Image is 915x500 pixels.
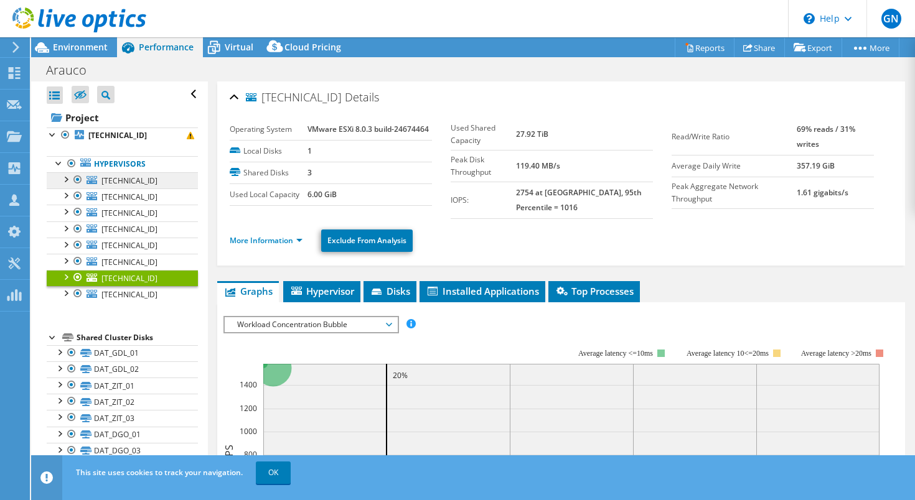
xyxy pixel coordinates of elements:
[578,349,653,358] tspan: Average latency <=10ms
[101,240,157,251] span: [TECHNICAL_ID]
[307,146,312,156] b: 1
[101,273,157,284] span: [TECHNICAL_ID]
[47,127,198,144] a: [TECHNICAL_ID]
[47,172,198,188] a: [TECHNICAL_ID]
[47,345,198,361] a: DAT_GDL_01
[47,205,198,221] a: [TECHNICAL_ID]
[307,124,429,134] b: VMware ESXi 8.0.3 build-24674464
[246,91,342,104] span: [TECHNICAL_ID]
[881,9,901,29] span: GN
[451,194,516,206] label: IOPS:
[797,124,855,149] b: 69% reads / 31% writes
[47,286,198,302] a: [TECHNICAL_ID]
[289,285,354,297] span: Hypervisor
[230,145,307,157] label: Local Disks
[307,189,337,200] b: 6.00 GiB
[687,349,769,358] tspan: Average latency 10<=20ms
[370,285,410,297] span: Disks
[47,270,198,286] a: [TECHNICAL_ID]
[672,180,797,205] label: Peak Aggregate Network Throughput
[244,449,257,460] text: 800
[672,131,797,143] label: Read/Write Ratio
[225,41,253,53] span: Virtual
[516,129,548,139] b: 27.92 TiB
[139,41,194,53] span: Performance
[101,257,157,267] span: [TECHNICAL_ID]
[47,410,198,426] a: DAT_ZIT_03
[47,221,198,238] a: [TECHNICAL_ID]
[40,63,106,77] h1: Arauco
[256,461,291,484] a: OK
[555,285,634,297] span: Top Processes
[307,167,312,178] b: 3
[804,13,815,24] svg: \n
[47,377,198,394] a: DAT_ZIT_01
[230,235,303,246] a: More Information
[451,154,516,178] label: Peak Disk Throughput
[426,285,539,297] span: Installed Applications
[321,229,413,252] a: Exclude From Analysis
[345,90,379,104] span: Details
[88,130,147,141] b: [TECHNICAL_ID]
[451,122,516,147] label: Used Shared Capacity
[230,188,307,201] label: Used Local Capacity
[101,289,157,300] span: [TECHNICAL_ID]
[53,41,108,53] span: Environment
[101,192,157,202] span: [TECHNICAL_ID]
[240,379,257,390] text: 1400
[47,108,198,127] a: Project
[842,38,899,57] a: More
[223,285,273,297] span: Graphs
[284,41,341,53] span: Cloud Pricing
[101,175,157,186] span: [TECHNICAL_ID]
[76,467,243,478] span: This site uses cookies to track your navigation.
[47,238,198,254] a: [TECHNICAL_ID]
[784,38,842,57] a: Export
[231,317,391,332] span: Workload Concentration Bubble
[672,160,797,172] label: Average Daily Write
[101,224,157,234] span: [TECHNICAL_ID]
[47,156,198,172] a: Hypervisors
[393,370,408,381] text: 20%
[240,403,257,414] text: 1200
[47,443,198,459] a: DAT_DGO_03
[797,187,848,198] b: 1.61 gigabits/s
[47,394,198,410] a: DAT_ZIT_02
[797,160,835,171] b: 357.19 GiB
[230,123,307,136] label: Operating System
[101,208,157,218] span: [TECHNICAL_ID]
[77,330,198,345] div: Shared Cluster Disks
[516,187,642,213] b: 2754 at [GEOGRAPHIC_DATA], 95th Percentile = 1016
[240,426,257,437] text: 1000
[516,160,560,171] b: 119.40 MB/s
[47,188,198,205] a: [TECHNICAL_ID]
[675,38,734,57] a: Reports
[47,254,198,270] a: [TECHNICAL_ID]
[734,38,785,57] a: Share
[47,361,198,377] a: DAT_GDL_02
[230,167,307,179] label: Shared Disks
[47,427,198,443] a: DAT_DGO_01
[801,349,871,358] text: Average latency >20ms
